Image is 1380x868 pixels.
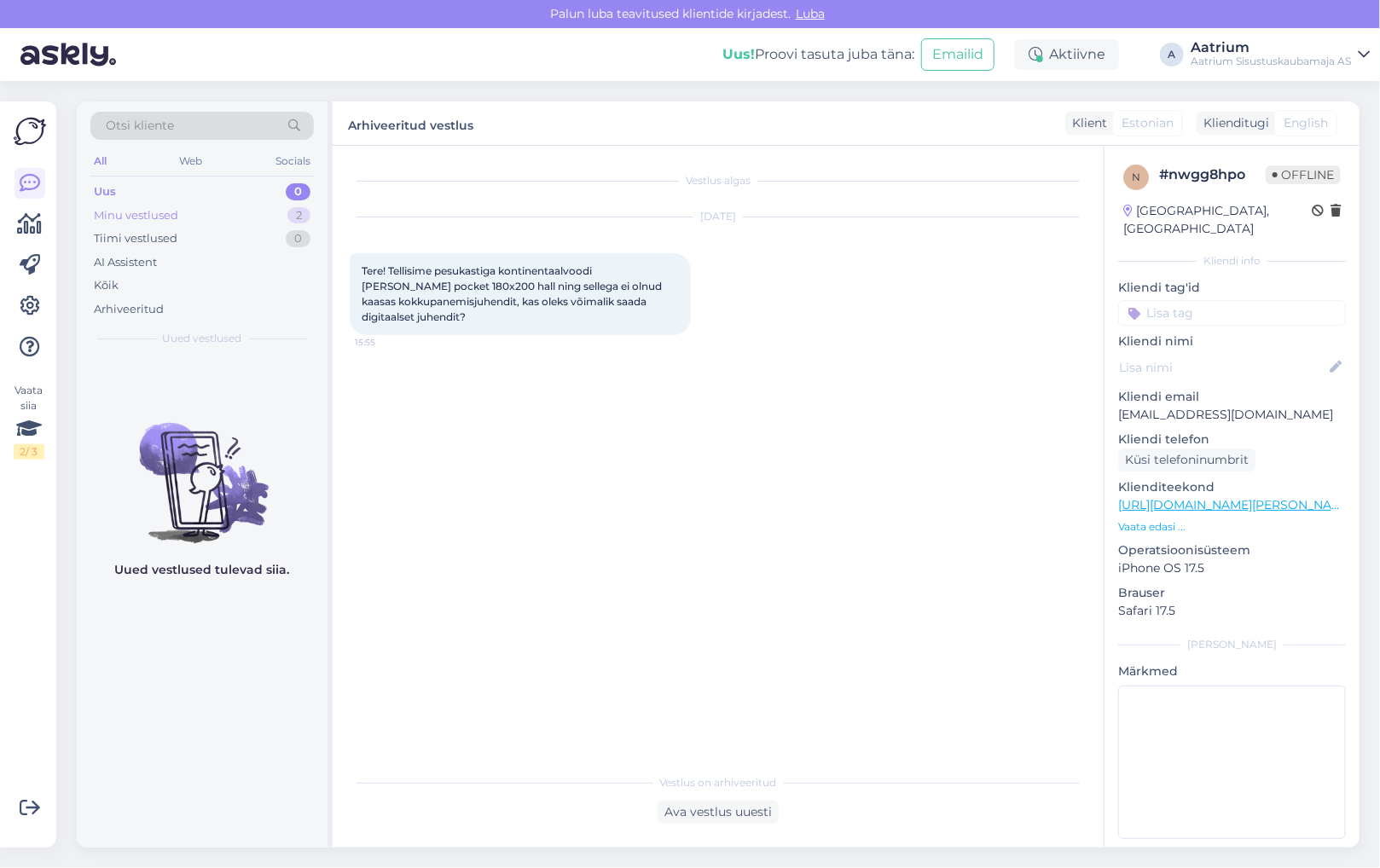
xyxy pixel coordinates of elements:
[1159,165,1266,185] div: # nwgg8hpo
[77,392,328,546] img: No chats
[94,301,164,318] div: Arhiveeritud
[1118,333,1346,350] p: Kliendi nimi
[1118,637,1346,652] div: [PERSON_NAME]
[1118,431,1346,448] p: Kliendi telefon
[1065,114,1107,132] div: Klient
[115,561,290,579] p: Uued vestlused tulevad siia.
[272,150,314,172] div: Socials
[350,209,1087,224] div: [DATE]
[348,112,473,135] label: Arhiveeritud vestlus
[1118,663,1346,680] p: Märkmed
[658,801,779,824] div: Ava vestlus uuesti
[1118,253,1346,269] div: Kliendi info
[94,183,116,200] div: Uus
[1118,448,1255,472] div: Küsi telefoninumbrit
[90,150,110,172] div: All
[1118,584,1346,602] p: Brauser
[1118,388,1346,406] p: Kliendi email
[1191,41,1370,68] a: AatriumAatrium Sisustuskaubamaja AS
[362,264,664,323] span: Tere! Tellisime pesukastiga kontinentaalvoodi [PERSON_NAME] pocket 180x200 hall ning sellega ei o...
[94,254,157,271] div: AI Assistent
[1160,43,1184,67] div: A
[14,383,44,460] div: Vaata siia
[1119,358,1326,377] input: Lisa nimi
[1123,202,1312,238] div: [GEOGRAPHIC_DATA], [GEOGRAPHIC_DATA]
[1118,497,1354,512] a: [URL][DOMAIN_NAME][PERSON_NAME]
[94,277,119,294] div: Kõik
[722,46,755,62] b: Uus!
[286,183,310,200] div: 0
[1132,171,1140,183] span: n
[1118,541,1346,559] p: Operatsioonisüsteem
[1118,478,1346,496] p: Klienditeekond
[1266,165,1341,184] span: Offline
[14,115,46,148] img: Askly Logo
[1118,602,1346,620] p: Safari 17.5
[94,207,178,224] div: Minu vestlused
[1122,114,1174,132] span: Estonian
[1191,55,1351,68] div: Aatrium Sisustuskaubamaja AS
[14,444,44,460] div: 2 / 3
[163,331,242,346] span: Uued vestlused
[1284,114,1328,132] span: English
[921,38,994,71] button: Emailid
[791,6,830,21] span: Luba
[177,150,206,172] div: Web
[1118,406,1346,424] p: [EMAIL_ADDRESS][DOMAIN_NAME]
[286,230,310,247] div: 0
[1015,39,1119,70] div: Aktiivne
[1118,300,1346,326] input: Lisa tag
[1191,41,1351,55] div: Aatrium
[355,336,419,349] span: 15:55
[1118,519,1346,535] p: Vaata edasi ...
[94,230,177,247] div: Tiimi vestlused
[722,44,914,65] div: Proovi tasuta juba täna:
[1197,114,1269,132] div: Klienditugi
[287,207,310,224] div: 2
[660,775,777,790] span: Vestlus on arhiveeritud
[1118,559,1346,577] p: iPhone OS 17.5
[106,117,174,135] span: Otsi kliente
[350,173,1087,188] div: Vestlus algas
[1118,279,1346,297] p: Kliendi tag'id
